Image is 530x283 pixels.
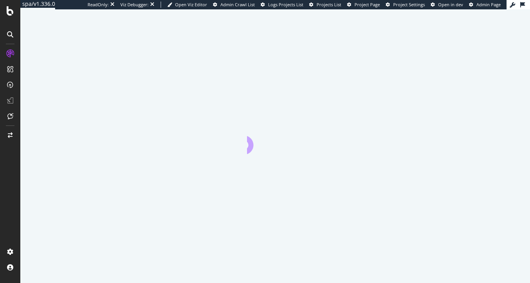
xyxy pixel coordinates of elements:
div: animation [247,126,303,154]
span: Admin Crawl List [220,2,255,7]
span: Projects List [317,2,341,7]
a: Logs Projects List [261,2,303,8]
div: Viz Debugger: [120,2,149,8]
a: Project Page [347,2,380,8]
a: Project Settings [386,2,425,8]
span: Open in dev [438,2,463,7]
a: Admin Crawl List [213,2,255,8]
a: Projects List [309,2,341,8]
a: Open Viz Editor [167,2,207,8]
a: Admin Page [469,2,501,8]
span: Admin Page [476,2,501,7]
div: ReadOnly: [88,2,109,8]
span: Project Page [355,2,380,7]
a: Open in dev [431,2,463,8]
span: Project Settings [393,2,425,7]
span: Logs Projects List [268,2,303,7]
span: Open Viz Editor [175,2,207,7]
